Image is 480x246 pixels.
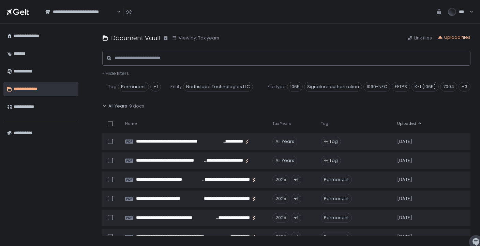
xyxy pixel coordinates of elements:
span: Northslope Technologies LLC [183,82,253,92]
span: File type [268,84,286,90]
div: +1 [291,213,301,223]
span: Signature authorization [304,82,362,92]
span: Tag [329,138,338,145]
div: +1 [150,82,161,92]
span: Entity [170,84,182,90]
div: Search for option [41,5,120,19]
span: Permanent [118,82,149,92]
span: All Years [108,103,127,109]
div: 2025 [272,213,289,223]
span: [DATE] [397,138,412,145]
span: Tag [329,158,338,164]
span: [DATE] [397,234,412,240]
span: 7004 [440,82,457,92]
span: - Hide filters [102,70,129,77]
span: Permanent [321,232,352,242]
div: All Years [272,156,297,165]
div: 2025 [272,232,289,242]
button: Upload files [437,34,470,40]
span: [DATE] [397,177,412,183]
span: 1099-NEC [363,82,390,92]
span: 1065 [287,82,303,92]
span: Permanent [321,194,352,203]
span: Name [125,121,137,126]
div: +1 [291,175,301,184]
button: - Hide filters [102,70,129,77]
h1: Document Vault [111,33,161,43]
div: All Years [272,137,297,146]
span: 9 docs [129,103,144,109]
div: 2025 [272,175,289,184]
span: Tax Years [272,121,291,126]
span: Permanent [321,213,352,223]
button: View by: Tax years [172,35,219,41]
span: [DATE] [397,158,412,164]
span: EFTPS [392,82,410,92]
button: Link files [407,35,432,41]
span: Permanent [321,175,352,184]
span: Tag [321,121,328,126]
div: +1 [291,194,301,203]
div: +1 [291,232,301,242]
div: +3 [459,82,470,92]
div: 2025 [272,194,289,203]
span: [DATE] [397,215,412,221]
span: Tag [108,84,117,90]
span: Uploaded [397,121,416,126]
span: [DATE] [397,196,412,202]
span: K-1 (1065) [411,82,439,92]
